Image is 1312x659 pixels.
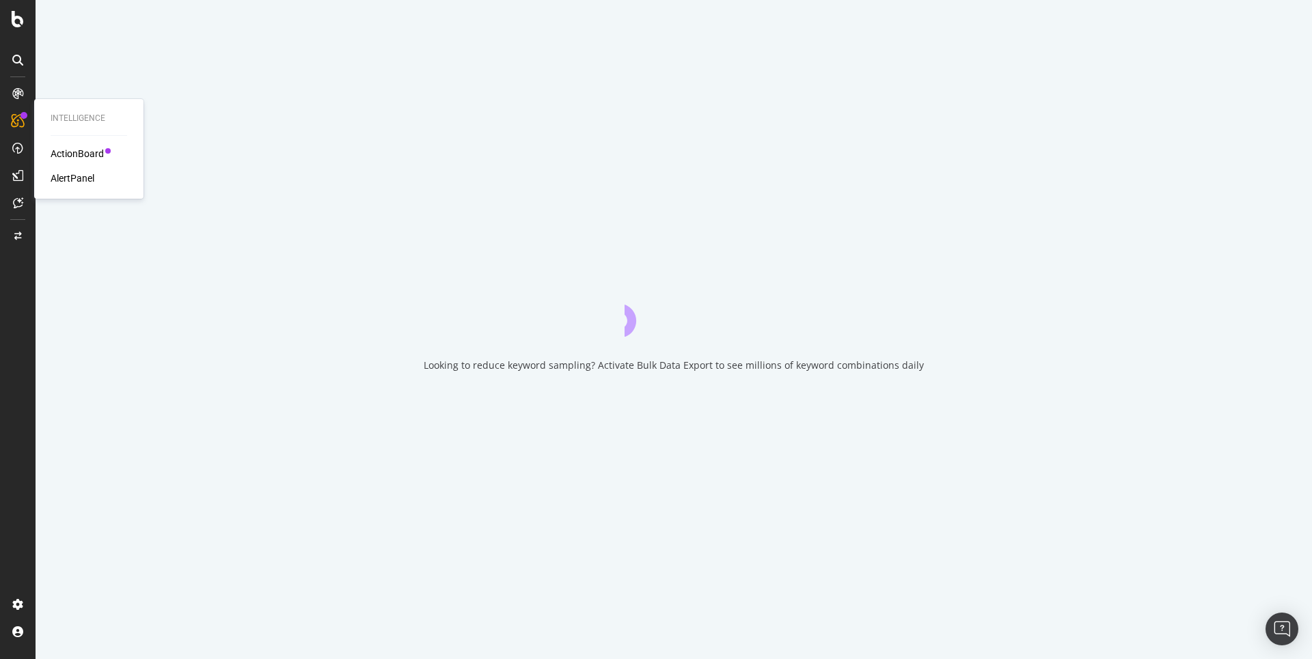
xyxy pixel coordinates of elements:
div: animation [625,288,723,337]
div: Looking to reduce keyword sampling? Activate Bulk Data Export to see millions of keyword combinat... [424,359,924,372]
div: Intelligence [51,113,127,124]
div: Open Intercom Messenger [1266,613,1298,645]
a: AlertPanel [51,171,94,185]
a: ActionBoard [51,147,104,160]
